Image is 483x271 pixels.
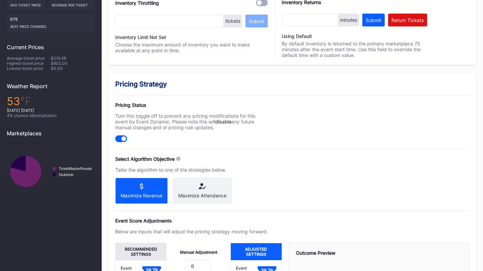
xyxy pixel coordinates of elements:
[180,250,217,255] div: Manual Adjustment
[115,218,469,224] div: Event Score Adjustments
[116,243,166,260] div: Recommended Settings
[121,193,162,198] div: Maximize Revenue
[7,66,51,71] div: Lowest ticket price
[7,61,51,66] div: Highest ticket price
[51,56,95,61] div: $216.58
[249,18,264,24] div: Submit
[231,243,281,260] div: Adjusted Settings
[115,80,469,88] div: Pricing Strategy
[7,113,95,118] div: 4 % chance of precipitation
[115,167,268,173] div: Tailor the algorithm to one of the strategies below.
[59,167,92,171] text: TicketMasterResale
[115,34,268,40] div: Inventory Limit Not Set
[296,250,463,256] div: Outcome Preview
[7,108,95,113] div: [DATE] [DATE]
[7,83,95,90] div: Weather Report
[115,102,268,108] div: Pricing Status
[51,66,95,71] div: $0.00
[282,33,427,39] div: Using Default
[115,229,268,234] div: Below are inputs that will adjust the pricing strategy moving forward.
[7,13,95,32] div: 676
[115,156,175,162] div: Select Algorithm Objective
[362,14,385,26] button: Submit
[178,193,226,198] div: Maximize Attendance
[7,130,95,137] div: Marketplaces
[20,95,31,108] span: ℉
[115,113,268,130] div: Turn this toggle off to prevent any pricing modifications for this event by Event Dynamic. Please...
[52,0,92,7] div: Revenue per ticket
[59,173,74,177] text: StubHub
[215,119,232,124] strong: disable
[7,142,95,201] svg: Chart title
[7,44,95,51] div: Current Prices
[391,17,424,23] div: Return Tickets
[7,95,95,108] div: 53
[338,14,359,26] div: minutes
[115,42,268,53] div: Choose the maximum amount of inventory you want to make available at any point in time.
[224,15,242,27] div: tickets
[51,61,95,66] div: $602.00
[10,22,92,28] div: seat price changes
[282,33,427,58] div: By default inventory is returned to the primary marketplace 75 minutes after the event start time...
[245,15,268,27] button: Submit
[7,56,51,61] div: Average ticket price
[388,14,427,26] button: Return Tickets
[10,0,42,7] div: Avg ticket price
[366,17,381,23] div: Submit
